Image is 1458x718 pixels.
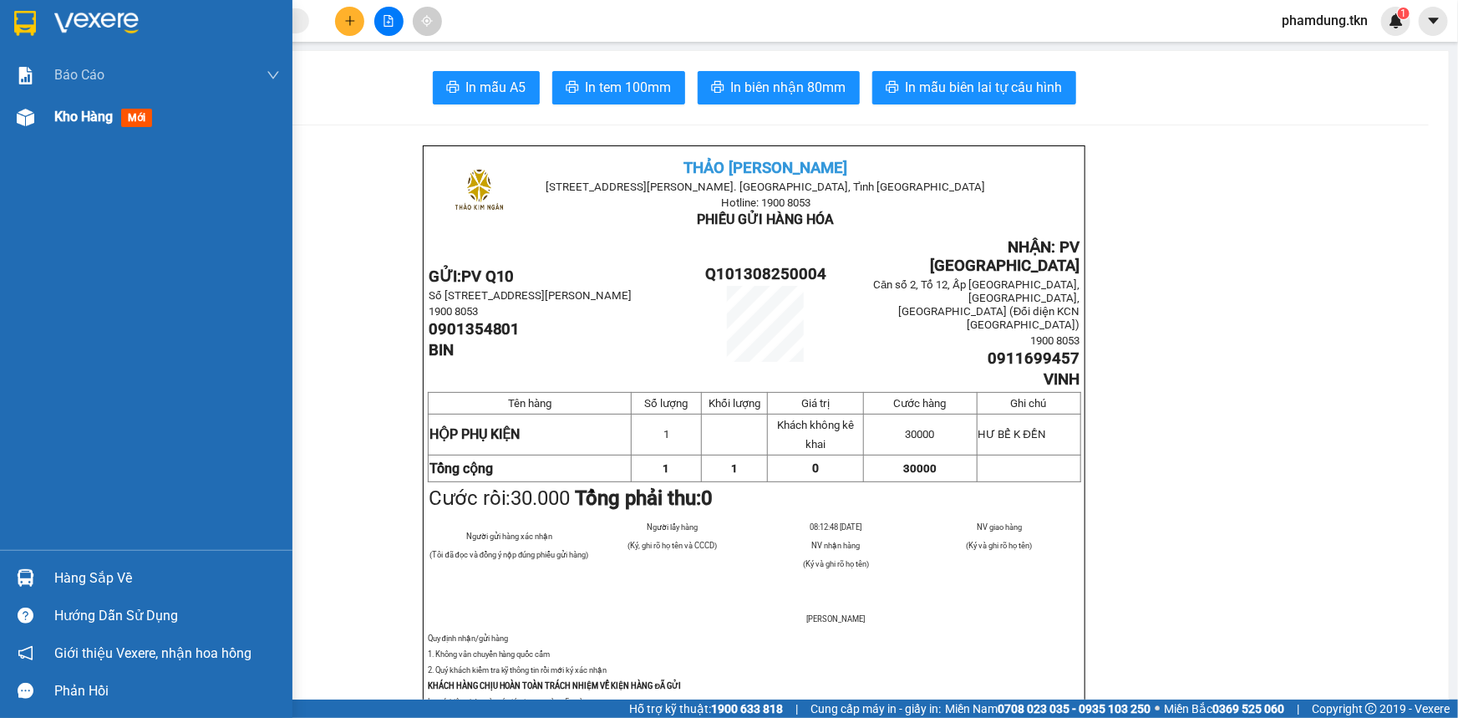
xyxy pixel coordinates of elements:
span: 2. Quý khách kiểm tra kỹ thông tin rồi mới ký xác nhận [428,665,607,675]
span: 0 [812,461,819,475]
li: Hotline: 1900 8153 [156,62,699,83]
span: 30.000 [511,486,571,510]
span: mới [121,109,152,127]
span: Hỗ trợ kỹ thuật: [629,700,783,718]
span: PHIẾU GỬI HÀNG HÓA [698,211,835,227]
span: Tên hàng [508,397,551,410]
strong: Tổng phải thu: [576,486,714,510]
strong: 0369 525 060 [1212,702,1284,715]
strong: 0708 023 035 - 0935 103 250 [998,702,1151,715]
span: file-add [383,15,394,27]
span: 1 [1400,8,1406,19]
span: Khách không kê khai [777,419,854,451]
span: 30000 [903,462,937,475]
span: 0 [702,486,714,510]
span: (Ký và ghi rõ họ tên) [966,541,1032,550]
span: [STREET_ADDRESS][PERSON_NAME]. [GEOGRAPHIC_DATA], Tỉnh [GEOGRAPHIC_DATA] [546,181,986,193]
span: 0901354801 [429,320,521,339]
span: HƯ BỂ K ĐỀN [978,428,1047,440]
span: copyright [1365,703,1377,715]
sup: 1 [1398,8,1410,19]
span: In mẫu A5 [466,77,526,98]
img: logo-vxr [14,11,36,36]
span: NV nhận hàng [811,541,860,550]
span: printer [566,80,579,96]
span: (Ký và ghi rõ họ tên) [803,559,869,568]
strong: 1900 633 818 [711,702,783,715]
span: 1 [663,428,669,440]
span: 1 [731,462,738,475]
span: | [795,700,798,718]
strong: GỬI: [429,267,515,286]
span: Cung cấp máy in - giấy in: [810,700,941,718]
button: file-add [374,7,404,36]
img: solution-icon [17,67,34,84]
span: 1900 8053 [429,305,478,318]
span: Quy định nhận/gửi hàng [428,634,508,643]
span: Số lượng [644,397,688,410]
img: warehouse-icon [17,569,34,587]
img: logo [438,151,521,234]
span: PV Q10 [461,267,515,286]
button: printerIn mẫu biên lai tự cấu hình [872,71,1076,104]
span: | [1297,700,1299,718]
span: Báo cáo [54,64,104,85]
span: Người gửi hàng xác nhận [466,532,552,541]
span: aim [421,15,433,27]
span: Giới thiệu Vexere, nhận hoa hồng [54,643,251,664]
span: message [18,683,33,699]
span: VINH [1044,370,1080,389]
button: aim [413,7,442,36]
span: In mẫu biên lai tự cấu hình [906,77,1063,98]
span: 30000 [906,428,935,440]
span: Q101308250004 [705,265,826,283]
span: Hotline: 1900 8053 [721,196,810,209]
img: icon-new-feature [1389,13,1404,28]
span: Kho hàng [54,109,113,125]
span: printer [886,80,899,96]
div: Phản hồi [54,679,280,704]
button: printerIn mẫu A5 [433,71,540,104]
span: Lưu ý: biên nhận này có giá trị trong vòng 5 ngày [428,697,587,706]
span: phamdung.tkn [1268,10,1381,31]
span: Khối lượng [709,397,760,410]
span: caret-down [1426,13,1441,28]
span: Miền Nam [945,700,1151,718]
li: [STREET_ADDRESS][PERSON_NAME]. [GEOGRAPHIC_DATA], Tỉnh [GEOGRAPHIC_DATA] [156,41,699,62]
span: [PERSON_NAME] [806,614,865,624]
span: BIN [429,341,454,359]
span: 1. Không vân chuyển hàng quốc cấm [428,649,551,659]
strong: KHÁCH HÀNG CHỊU HOÀN TOÀN TRÁCH NHIỆM VỀ KIỆN HÀNG ĐÃ GỬI [428,681,682,690]
b: GỬI : PV [GEOGRAPHIC_DATA] [21,121,249,177]
span: 0911699457 [988,349,1080,368]
span: Cước hàng [894,397,947,410]
span: printer [711,80,724,96]
span: Miền Bắc [1164,700,1284,718]
span: THẢO [PERSON_NAME] [684,159,848,177]
span: HỘP PHỤ KIỆN [429,426,521,442]
span: (Tôi đã đọc và đồng ý nộp đúng phiếu gửi hàng) [430,550,589,559]
span: question-circle [18,608,33,624]
span: 1 [663,462,669,475]
strong: Tổng cộng [429,461,493,476]
div: Hướng dẫn sử dụng [54,603,280,629]
span: Người lấy hàng [647,522,698,532]
span: printer [446,80,460,96]
button: plus [335,7,364,36]
span: Ghi chú [1011,397,1047,410]
div: Hàng sắp về [54,566,280,591]
span: Cước rồi: [429,486,714,510]
span: ⚪️ [1155,705,1160,712]
span: plus [344,15,356,27]
span: NHẬN: PV [GEOGRAPHIC_DATA] [931,238,1080,275]
span: In biên nhận 80mm [731,77,846,98]
button: printerIn tem 100mm [552,71,685,104]
span: Căn số 2, Tổ 12, Ấp [GEOGRAPHIC_DATA], [GEOGRAPHIC_DATA], [GEOGRAPHIC_DATA] (Đối diện KCN [GEOG... [873,278,1080,331]
span: (Ký, ghi rõ họ tên và CCCD) [627,541,717,550]
button: printerIn biên nhận 80mm [698,71,860,104]
span: Giá trị [801,397,830,410]
span: NV giao hàng [977,522,1022,532]
span: down [267,69,280,82]
img: logo.jpg [21,21,104,104]
span: In tem 100mm [586,77,672,98]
